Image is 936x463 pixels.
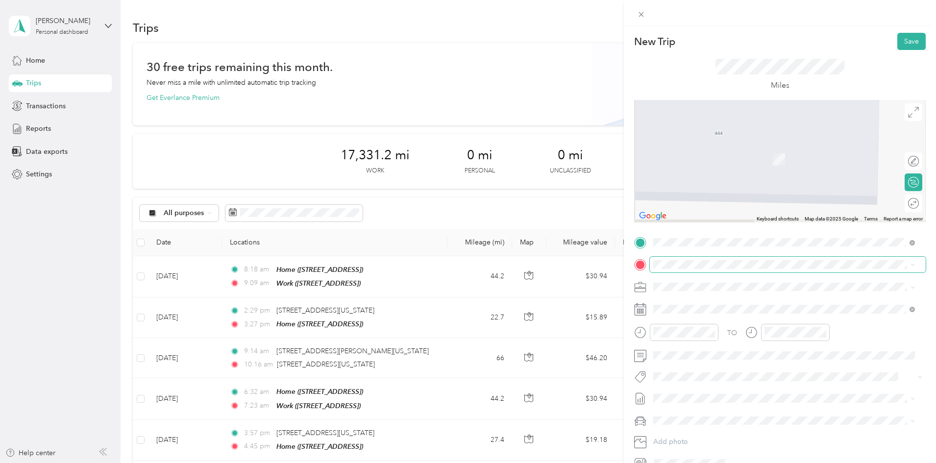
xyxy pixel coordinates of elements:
[757,216,799,222] button: Keyboard shortcuts
[897,33,926,50] button: Save
[771,79,789,92] p: Miles
[864,216,878,221] a: Terms (opens in new tab)
[805,216,858,221] span: Map data ©2025 Google
[650,435,926,449] button: Add photo
[727,328,737,338] div: TO
[634,35,675,49] p: New Trip
[881,408,936,463] iframe: Everlance-gr Chat Button Frame
[884,216,923,221] a: Report a map error
[637,210,669,222] a: Open this area in Google Maps (opens a new window)
[637,210,669,222] img: Google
